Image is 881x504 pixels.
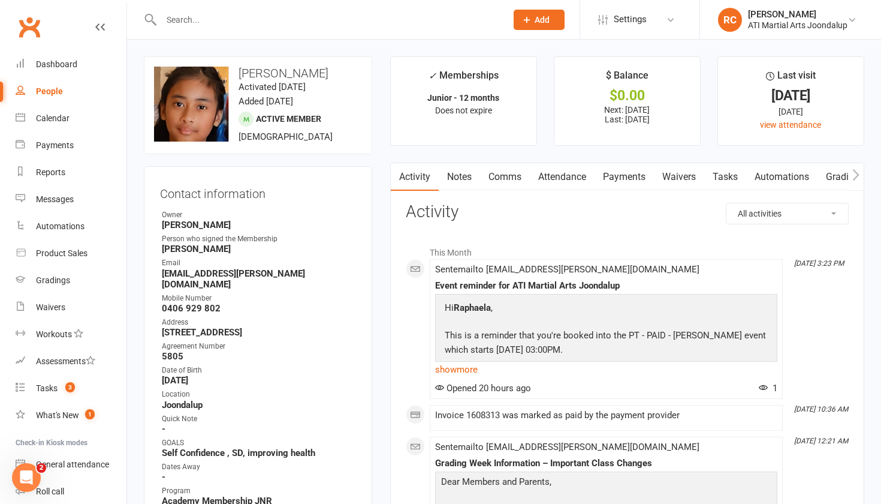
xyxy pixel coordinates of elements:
[36,221,85,231] div: Automations
[36,460,109,469] div: General attendance
[162,389,356,400] div: Location
[480,163,530,191] a: Comms
[160,182,356,200] h3: Contact information
[406,240,849,259] li: This Month
[454,302,491,313] strong: Raphaela
[704,163,746,191] a: Tasks
[435,383,531,394] span: Opened 20 hours ago
[162,448,356,458] strong: Self Confidence , SD, improving health
[162,375,356,386] strong: [DATE]
[162,341,356,352] div: Agreement Number
[435,281,777,291] div: Event reminder for ATI Martial Arts Joondalup
[36,248,88,258] div: Product Sales
[614,6,647,33] span: Settings
[429,68,499,90] div: Memberships
[239,96,293,107] time: Added [DATE]
[654,163,704,191] a: Waivers
[514,10,565,30] button: Add
[718,8,742,32] div: RC
[162,365,356,376] div: Date of Birth
[162,268,356,290] strong: [EMAIL_ADDRESS][PERSON_NAME][DOMAIN_NAME]
[729,89,853,102] div: [DATE]
[16,375,126,402] a: Tasks 3
[36,140,74,150] div: Payments
[36,275,70,285] div: Gradings
[16,78,126,105] a: People
[16,213,126,240] a: Automations
[36,356,95,366] div: Assessments
[729,105,853,118] div: [DATE]
[565,89,689,102] div: $0.00
[16,402,126,429] a: What's New1
[162,424,356,434] strong: -
[16,451,126,478] a: General attendance kiosk mode
[16,105,126,132] a: Calendar
[595,163,654,191] a: Payments
[162,317,356,328] div: Address
[16,321,126,348] a: Workouts
[16,51,126,78] a: Dashboard
[438,475,774,492] p: Dear Members and Parents,
[162,400,356,410] strong: Joondalup
[162,437,356,449] div: GOALS
[748,20,847,31] div: ATI Martial Arts Joondalup
[36,86,63,96] div: People
[36,487,64,496] div: Roll call
[162,209,356,221] div: Owner
[162,485,356,497] div: Program
[162,244,356,254] strong: [PERSON_NAME]
[794,437,848,445] i: [DATE] 12:21 AM
[36,59,77,69] div: Dashboard
[36,113,70,123] div: Calendar
[162,257,356,269] div: Email
[16,348,126,375] a: Assessments
[36,194,74,204] div: Messages
[16,267,126,294] a: Gradings
[794,405,848,413] i: [DATE] 10:36 AM
[36,167,65,177] div: Reports
[435,410,777,421] div: Invoice 1608313 was marked as paid by the payment provider
[162,293,356,304] div: Mobile Number
[391,163,439,191] a: Activity
[435,106,492,115] span: Does not expire
[429,70,436,82] i: ✓
[36,410,79,420] div: What's New
[16,132,126,159] a: Payments
[759,383,777,394] span: 1
[162,233,356,245] div: Person who signed the Membership
[435,361,777,378] a: show more
[158,11,498,28] input: Search...
[14,12,44,42] a: Clubworx
[565,105,689,124] p: Next: [DATE] Last: [DATE]
[435,264,699,275] span: Sent email to [EMAIL_ADDRESS][PERSON_NAME][DOMAIN_NAME]
[85,409,95,419] span: 1
[439,163,480,191] a: Notes
[36,329,72,339] div: Workouts
[162,303,356,314] strong: 0406 929 802
[12,463,41,492] iframe: Intercom live chat
[435,442,699,452] span: Sent email to [EMAIL_ADDRESS][PERSON_NAME][DOMAIN_NAME]
[162,351,356,362] strong: 5805
[535,15,550,25] span: Add
[442,301,771,318] p: Hi ,
[406,203,849,221] h3: Activity
[16,240,126,267] a: Product Sales
[760,120,821,130] a: view attendance
[162,472,356,482] strong: -
[37,463,46,473] span: 2
[748,9,847,20] div: [PERSON_NAME]
[794,259,844,268] i: [DATE] 3:23 PM
[442,328,771,360] p: This is a reminder that you're booked into the PT - PAID - [PERSON_NAME] event which starts [DATE...
[154,67,229,142] img: image1750256298.png
[16,159,126,186] a: Reports
[239,131,333,142] span: [DEMOGRAPHIC_DATA]
[435,458,777,469] div: Grading Week Information – Important Class Changes
[162,327,356,338] strong: [STREET_ADDRESS]
[606,68,648,89] div: $ Balance
[36,383,58,393] div: Tasks
[256,114,321,124] span: Active member
[36,302,65,312] div: Waivers
[427,93,499,103] strong: Junior - 12 months
[162,413,356,425] div: Quick Note
[530,163,595,191] a: Attendance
